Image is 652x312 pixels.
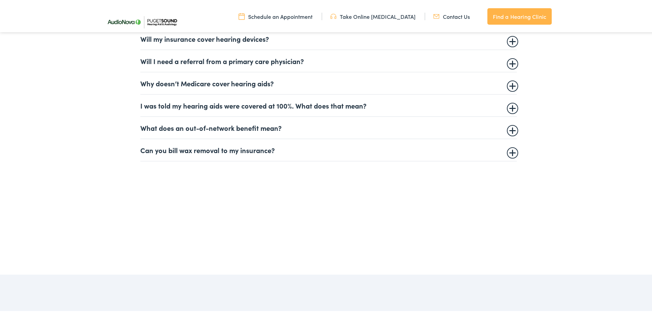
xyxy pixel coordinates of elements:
img: utility icon [433,11,439,19]
summary: Why doesn’t Medicare cover hearing aids? [140,78,517,86]
img: utility icon [239,11,245,19]
summary: I was told my hearing aids were covered at 100%. What does that mean? [140,100,517,108]
summary: Can you bill wax removal to my insurance? [140,145,517,153]
summary: What does an out-of-network benefit mean? [140,122,517,130]
img: utility icon [330,11,336,19]
a: Schedule an Appointment [239,11,312,19]
a: Contact Us [433,11,470,19]
a: Find a Hearing Clinic [487,7,552,23]
a: Take Online [MEDICAL_DATA] [330,11,416,19]
summary: Will my insurance cover hearing devices? [140,33,517,41]
summary: Will I need a referral from a primary care physician? [140,55,517,64]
